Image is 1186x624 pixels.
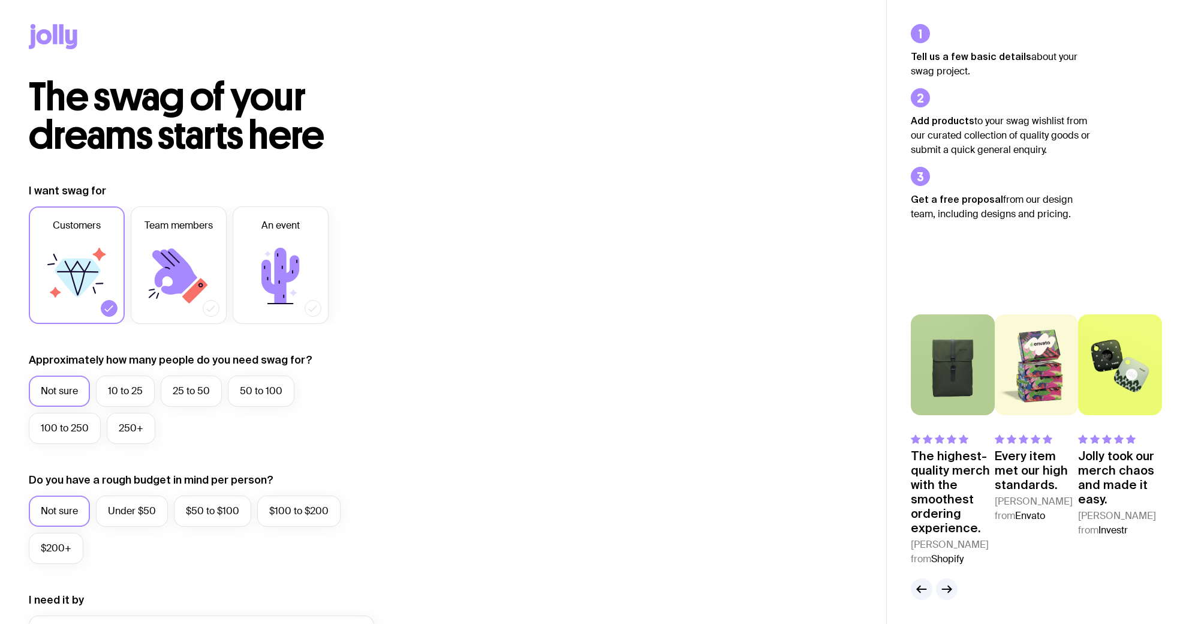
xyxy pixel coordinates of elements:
cite: [PERSON_NAME] from [1078,509,1162,538]
span: An event [261,218,300,233]
span: Customers [53,218,101,233]
label: $100 to $200 [257,496,341,527]
p: Every item met our high standards. [995,449,1079,492]
label: 50 to 100 [228,376,294,407]
span: Investr [1098,524,1128,536]
label: $200+ [29,533,83,564]
label: I need it by [29,593,84,607]
cite: [PERSON_NAME] from [995,494,1079,523]
label: 250+ [107,413,155,444]
label: Not sure [29,496,90,527]
span: Team members [145,218,213,233]
label: 100 to 250 [29,413,101,444]
label: 10 to 25 [96,376,155,407]
strong: Get a free proposal [911,194,1003,205]
label: $50 to $100 [174,496,251,527]
span: Envato [1015,509,1045,522]
label: 25 to 50 [161,376,222,407]
cite: [PERSON_NAME] from [911,538,995,566]
label: Under $50 [96,496,168,527]
p: The highest-quality merch with the smoothest ordering experience. [911,449,995,535]
p: from our design team, including designs and pricing. [911,192,1091,221]
p: to your swag wishlist from our curated collection of quality goods or submit a quick general enqu... [911,113,1091,157]
label: Do you have a rough budget in mind per person? [29,473,273,487]
label: Not sure [29,376,90,407]
strong: Tell us a few basic details [911,51,1031,62]
label: Approximately how many people do you need swag for? [29,353,312,367]
span: The swag of your dreams starts here [29,73,324,159]
span: Shopify [931,553,964,565]
label: I want swag for [29,184,106,198]
p: about your swag project. [911,49,1091,79]
strong: Add products [911,115,974,126]
p: Jolly took our merch chaos and made it easy. [1078,449,1162,506]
